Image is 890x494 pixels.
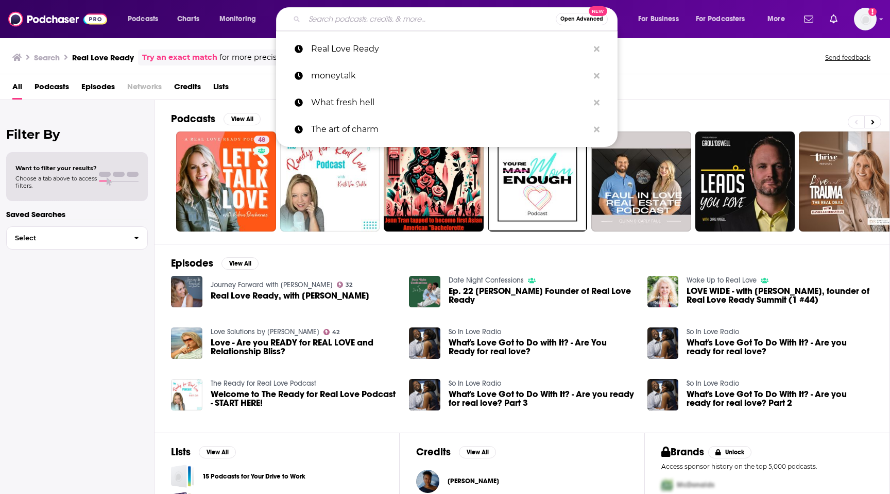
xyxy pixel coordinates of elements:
span: Networks [127,78,162,100]
span: 48 [258,135,265,145]
a: PodcastsView All [171,112,261,125]
a: Real Love Ready [276,36,618,62]
a: What's Love Got to Do with It? - Are You Ready for real love? [409,327,440,359]
h2: Episodes [171,257,213,270]
p: Access sponsor history on the top 5,000 podcasts. [661,463,873,470]
span: More [767,12,785,26]
img: Podchaser - Follow, Share and Rate Podcasts [8,9,107,29]
a: Try an exact match [142,52,217,63]
p: What fresh hell [311,89,589,116]
button: open menu [121,11,172,27]
span: Real Love Ready, with [PERSON_NAME] [211,291,369,300]
a: Journey Forward with Joree Rose [211,281,333,289]
button: Show profile menu [854,8,877,30]
img: User Profile [854,8,877,30]
button: View All [224,113,261,125]
span: Episodes [81,78,115,100]
a: What's Love Got To Do With It? - Are you ready for real love? [687,338,873,356]
a: So In Love Radio [687,379,739,388]
span: Logged in as cduhigg [854,8,877,30]
img: What's Love Got To Do With It? - Are you ready for real love? Part 2 [647,379,679,410]
span: All [12,78,22,100]
a: What's Love Got To Do With It? - Are you ready for real love? [647,327,679,359]
h2: Brands [661,446,704,458]
a: 42 [323,329,340,335]
a: Lists [213,78,229,100]
button: View All [221,257,259,270]
a: The Ready for Real Love Podcast [211,379,316,388]
a: Ep. 22 Robin Ducharme Founder of Real Love Ready [409,276,440,307]
a: Credits [174,78,201,100]
a: Date Night Confessions [449,276,524,285]
h2: Credits [416,446,451,458]
a: What's Love Got to Do with It? - Are You Ready for real love? [449,338,635,356]
a: Love - Are you READY for REAL LOVE and Relationship Bliss? [211,338,397,356]
a: Podcasts [35,78,69,100]
a: So In Love Radio [687,327,739,336]
a: Show notifications dropdown [826,10,842,28]
img: Fonda Clayton [416,470,439,493]
span: for more precise results [219,52,309,63]
button: Send feedback [822,53,874,62]
h2: Podcasts [171,112,215,125]
span: Podcasts [128,12,158,26]
img: Real Love Ready, with Robin Ducharme [171,276,202,307]
span: Monitoring [219,12,256,26]
a: So In Love Radio [449,379,501,388]
a: 32 [337,282,353,288]
a: Wake Up to Real Love [687,276,757,285]
a: 15 Podcasts for Your Drive to Work [171,465,194,488]
span: Select [7,235,126,241]
img: Welcome to The Ready for Real Love Podcast - START HERE! [171,379,202,410]
span: McDonalds [677,481,714,489]
a: What's Love Got to Do With It? - Are you ready for real love? Part 3 [449,390,635,407]
a: LOVE WIDE - with Robin Ducharme, founder of Real Love Ready Summit (1 #44) [647,276,679,307]
a: ListsView All [171,446,236,458]
button: View All [199,446,236,458]
h2: Filter By [6,127,148,142]
span: 32 [346,283,352,287]
a: Show notifications dropdown [800,10,817,28]
button: View All [459,446,496,458]
input: Search podcasts, credits, & more... [304,11,556,27]
a: 48 [176,131,276,232]
a: CreditsView All [416,446,496,458]
a: Fonda Clayton [448,477,499,485]
span: Choose a tab above to access filters. [15,175,97,189]
h3: Search [34,53,60,62]
h3: Real Love Ready [72,53,134,62]
a: moneytalk [276,62,618,89]
a: What fresh hell [276,89,618,116]
a: Ep. 22 Robin Ducharme Founder of Real Love Ready [449,287,635,304]
button: open menu [689,11,760,27]
h2: Lists [171,446,191,458]
button: Open AdvancedNew [556,13,608,25]
a: Real Love Ready, with Robin Ducharme [211,291,369,300]
a: Love - Are you READY for REAL LOVE and Relationship Bliss? [171,327,202,359]
a: What's Love Got To Do With It? - Are you ready for real love? Part 2 [687,390,873,407]
span: Charts [177,12,199,26]
img: What's Love Got to Do With It? - Are you ready for real love? Part 3 [409,379,440,410]
a: Charts [170,11,206,27]
span: Open Advanced [560,17,603,22]
p: Real Love Ready [311,36,589,62]
span: [PERSON_NAME] [448,477,499,485]
span: Ep. 22 [PERSON_NAME] Founder of Real Love Ready [449,287,635,304]
span: For Podcasters [696,12,745,26]
a: LOVE WIDE - with Robin Ducharme, founder of Real Love Ready Summit (1 #44) [687,287,873,304]
a: Welcome to The Ready for Real Love Podcast - START HERE! [211,390,397,407]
